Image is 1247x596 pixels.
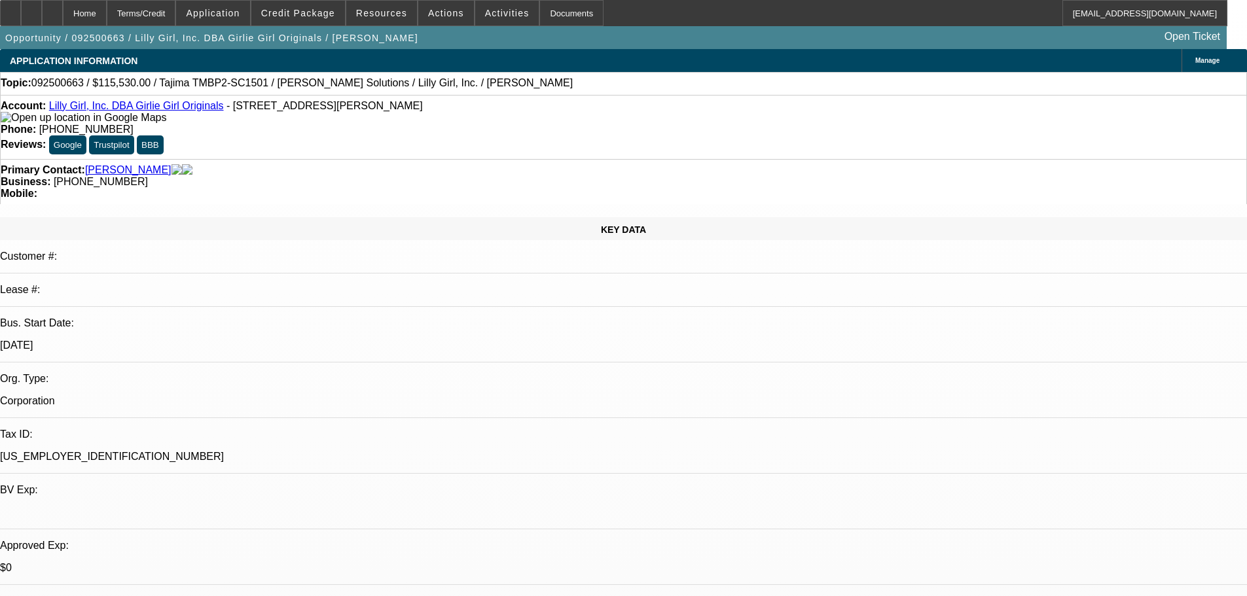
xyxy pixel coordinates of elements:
[1,139,46,150] strong: Reviews:
[226,100,423,111] span: - [STREET_ADDRESS][PERSON_NAME]
[1,112,166,123] a: View Google Maps
[1,77,31,89] strong: Topic:
[186,8,240,18] span: Application
[39,124,134,135] span: [PHONE_NUMBER]
[428,8,464,18] span: Actions
[31,77,573,89] span: 092500663 / $115,530.00 / Tajima TMBP2-SC1501 / [PERSON_NAME] Solutions / Lilly Girl, Inc. / [PER...
[49,100,224,111] a: Lilly Girl, Inc. DBA Girlie Girl Originals
[176,1,249,26] button: Application
[1,124,36,135] strong: Phone:
[356,8,407,18] span: Resources
[346,1,417,26] button: Resources
[251,1,345,26] button: Credit Package
[182,164,192,176] img: linkedin-icon.png
[137,135,164,154] button: BBB
[85,164,172,176] a: [PERSON_NAME]
[1,112,166,124] img: Open up location in Google Maps
[1,100,46,111] strong: Account:
[10,56,137,66] span: APPLICATION INFORMATION
[1195,57,1220,64] span: Manage
[1,188,37,199] strong: Mobile:
[89,135,134,154] button: Trustpilot
[172,164,182,176] img: facebook-icon.png
[5,33,418,43] span: Opportunity / 092500663 / Lilly Girl, Inc. DBA Girlie Girl Originals / [PERSON_NAME]
[54,176,148,187] span: [PHONE_NUMBER]
[1,164,85,176] strong: Primary Contact:
[418,1,474,26] button: Actions
[1159,26,1225,48] a: Open Ticket
[485,8,530,18] span: Activities
[49,135,86,154] button: Google
[261,8,335,18] span: Credit Package
[601,224,646,235] span: KEY DATA
[475,1,539,26] button: Activities
[1,176,50,187] strong: Business:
